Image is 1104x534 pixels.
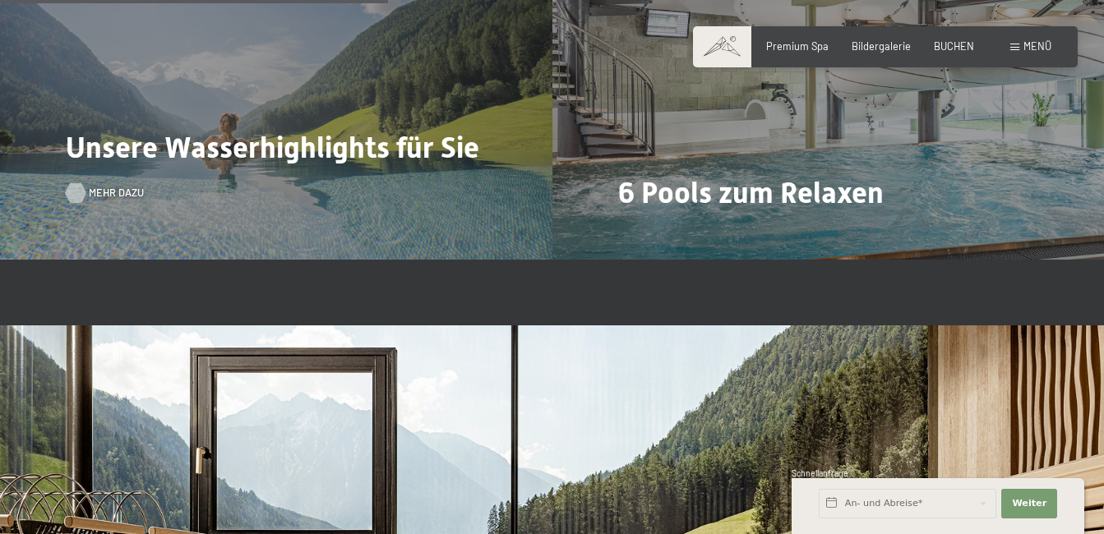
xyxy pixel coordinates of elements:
[89,186,144,200] span: Mehr dazu
[66,131,479,165] span: Unsere Wasserhighlights für Sie
[618,176,884,210] span: 6 Pools zum Relaxen
[766,39,829,53] a: Premium Spa
[792,468,848,478] span: Schnellanfrage
[1023,39,1051,53] span: Menü
[1001,489,1057,518] button: Weiter
[852,39,911,53] a: Bildergalerie
[1012,497,1046,510] span: Weiter
[934,39,974,53] a: BUCHEN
